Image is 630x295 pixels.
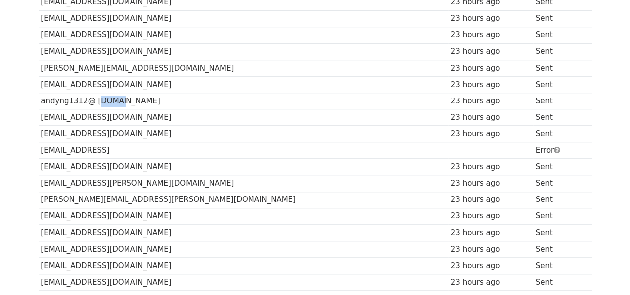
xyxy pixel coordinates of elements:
div: 23 hours ago [451,178,531,189]
div: 23 hours ago [451,194,531,205]
td: andyng1312@ [DOMAIN_NAME] [39,93,448,109]
td: [EMAIL_ADDRESS][DOMAIN_NAME] [39,76,448,93]
td: [EMAIL_ADDRESS][DOMAIN_NAME] [39,10,448,27]
div: 23 hours ago [451,210,531,222]
td: [EMAIL_ADDRESS][DOMAIN_NAME] [39,27,448,43]
td: Sent [533,27,584,43]
td: Sent [533,175,584,192]
td: Error [533,142,584,159]
td: Sent [533,192,584,208]
td: Sent [533,257,584,274]
td: Sent [533,159,584,175]
td: Sent [533,93,584,109]
div: 23 hours ago [451,29,531,41]
div: 23 hours ago [451,277,531,288]
div: 23 hours ago [451,46,531,57]
td: [EMAIL_ADDRESS][DOMAIN_NAME] [39,257,448,274]
td: Sent [533,241,584,257]
td: Sent [533,109,584,126]
div: 23 hours ago [451,112,531,123]
td: Sent [533,60,584,76]
div: 23 hours ago [451,79,531,91]
td: [EMAIL_ADDRESS][DOMAIN_NAME] [39,109,448,126]
td: [PERSON_NAME][EMAIL_ADDRESS][DOMAIN_NAME] [39,60,448,76]
td: [EMAIL_ADDRESS][DOMAIN_NAME] [39,43,448,60]
td: [EMAIL_ADDRESS][DOMAIN_NAME] [39,274,448,291]
div: 23 hours ago [451,13,531,24]
td: [EMAIL_ADDRESS][DOMAIN_NAME] [39,208,448,224]
div: 23 hours ago [451,227,531,239]
td: [EMAIL_ADDRESS][PERSON_NAME][DOMAIN_NAME] [39,175,448,192]
td: [EMAIL_ADDRESS][DOMAIN_NAME] [39,126,448,142]
div: 23 hours ago [451,96,531,107]
div: 23 hours ago [451,128,531,140]
td: Sent [533,208,584,224]
td: Sent [533,43,584,60]
td: [EMAIL_ADDRESS][DOMAIN_NAME] [39,241,448,257]
td: Sent [533,274,584,291]
div: 23 hours ago [451,260,531,272]
div: 23 hours ago [451,63,531,74]
td: Sent [533,224,584,241]
td: Sent [533,126,584,142]
td: [EMAIL_ADDRESS][DOMAIN_NAME] [39,159,448,175]
td: [PERSON_NAME][EMAIL_ADDRESS][PERSON_NAME][DOMAIN_NAME] [39,192,448,208]
div: 23 hours ago [451,161,531,173]
td: Sent [533,10,584,27]
td: Sent [533,76,584,93]
td: [EMAIL_ADDRESS] [39,142,448,159]
iframe: Chat Widget [580,247,630,295]
div: 23 hours ago [451,244,531,255]
td: [EMAIL_ADDRESS][DOMAIN_NAME] [39,224,448,241]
